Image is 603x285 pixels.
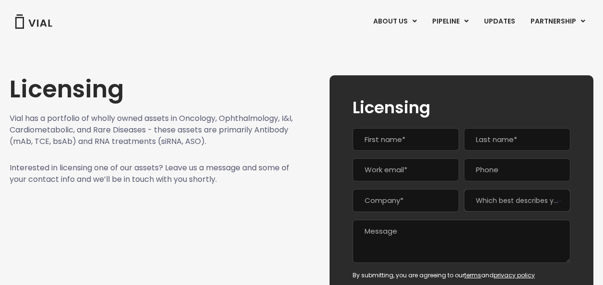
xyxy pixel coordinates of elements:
input: Last name* [464,128,570,151]
input: First name* [353,128,459,151]
a: PARTNERSHIPMenu Toggle [523,13,593,30]
input: Phone [464,158,570,181]
h1: Licensing [10,75,306,103]
h2: Licensing [353,98,570,117]
img: Vial Logo [14,14,53,29]
input: Work email* [353,158,459,181]
a: terms [464,271,481,279]
a: UPDATES [476,13,522,30]
a: privacy policy [494,271,535,279]
span: Which best describes you?* [464,189,570,212]
div: By submitting, you are agreeing to our and [353,271,570,280]
a: ABOUT USMenu Toggle [366,13,424,30]
input: Company* [353,189,459,212]
a: PIPELINEMenu Toggle [425,13,476,30]
p: Vial has a portfolio of wholly owned assets in Oncology, Ophthalmology, I&I, Cardiometabolic, and... [10,113,306,147]
p: Interested in licensing one of our assets? Leave us a message and some of your contact info and w... [10,162,306,185]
